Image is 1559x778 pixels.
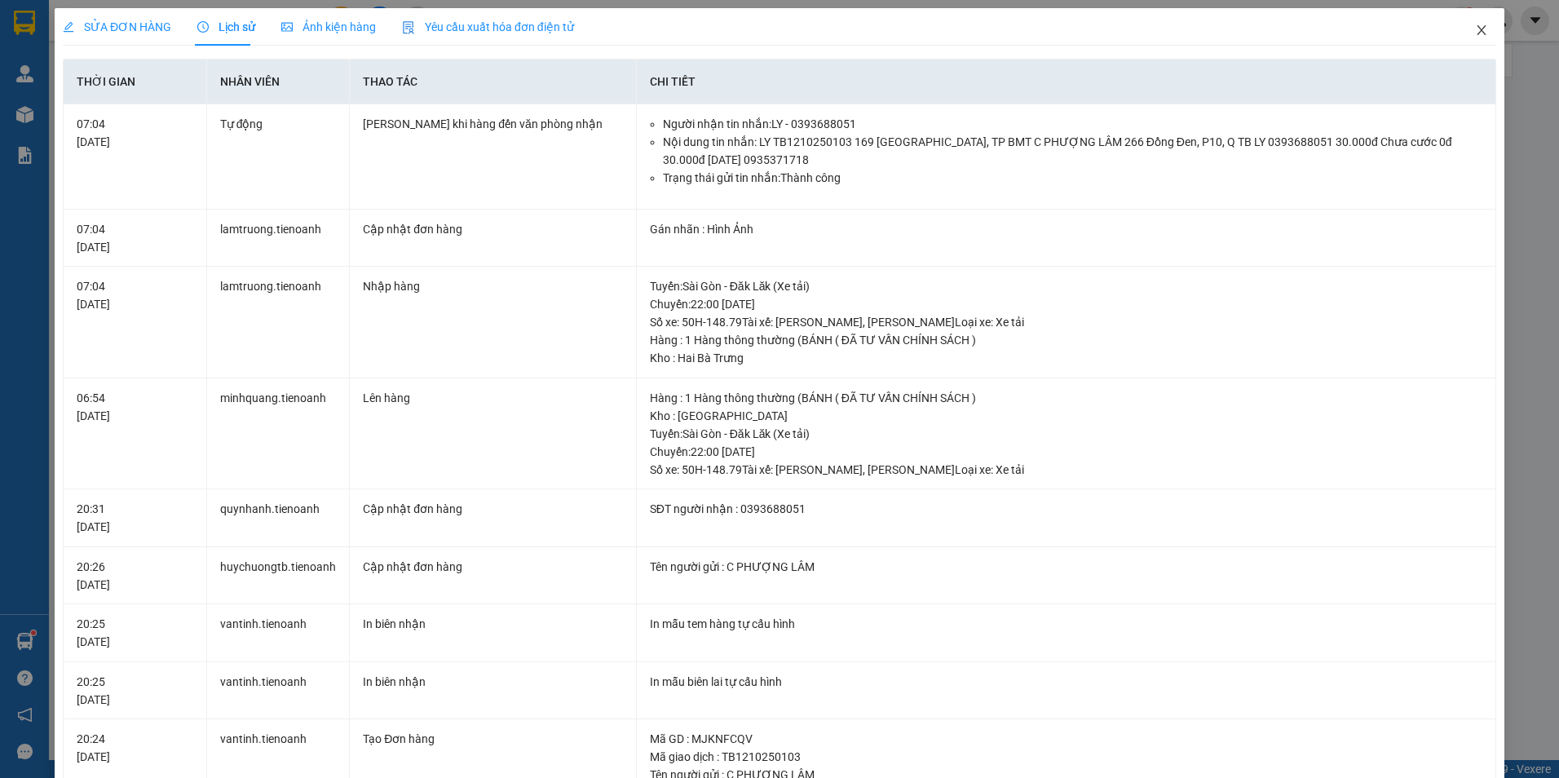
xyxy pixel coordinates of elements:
[77,730,193,766] div: 20:24 [DATE]
[637,60,1496,104] th: Chi tiết
[207,60,351,104] th: Nhân viên
[402,20,574,33] span: Yêu cầu xuất hóa đơn điện tử
[197,20,255,33] span: Lịch sử
[207,104,351,210] td: Tự động
[650,349,1482,367] div: Kho : Hai Bà Trưng
[650,500,1482,518] div: SĐT người nhận : 0393688051
[363,673,622,691] div: In biên nhận
[402,21,415,34] img: icon
[650,277,1482,331] div: Tuyến : Sài Gòn - Đăk Lăk (Xe tải) Chuyến: 22:00 [DATE] Số xe: 50H-148.79 Tài xế: [PERSON_NAME], ...
[1475,24,1488,37] span: close
[77,558,193,594] div: 20:26 [DATE]
[650,331,1482,349] div: Hàng : 1 Hàng thông thường (BÁNH ( ĐÃ TƯ VẤN CHÍNH SÁCH )
[363,115,622,133] div: [PERSON_NAME] khi hàng đến văn phòng nhận
[363,730,622,748] div: Tạo Đơn hàng
[650,220,1482,238] div: Gán nhãn : Hình Ảnh
[363,615,622,633] div: In biên nhận
[207,267,351,378] td: lamtruong.tienoanh
[363,558,622,576] div: Cập nhật đơn hàng
[363,389,622,407] div: Lên hàng
[77,220,193,256] div: 07:04 [DATE]
[281,20,376,33] span: Ảnh kiện hàng
[663,133,1482,169] li: Nội dung tin nhắn: LY TB1210250103 169 [GEOGRAPHIC_DATA], TP BMT C PHƯỢNG LÂM 266 Đồng Đen, P10, ...
[363,277,622,295] div: Nhập hàng
[281,21,293,33] span: picture
[1459,8,1504,54] button: Close
[650,558,1482,576] div: Tên người gửi : C PHƯỢNG LÂM
[207,210,351,267] td: lamtruong.tienoanh
[363,500,622,518] div: Cập nhật đơn hàng
[63,21,74,33] span: edit
[663,169,1482,187] li: Trạng thái gửi tin nhắn: Thành công
[77,615,193,651] div: 20:25 [DATE]
[363,220,622,238] div: Cập nhật đơn hàng
[350,60,636,104] th: Thao tác
[650,730,1482,748] div: Mã GD : MJKNFCQV
[207,662,351,720] td: vantinh.tienoanh
[650,407,1482,425] div: Kho : [GEOGRAPHIC_DATA]
[77,500,193,536] div: 20:31 [DATE]
[77,277,193,313] div: 07:04 [DATE]
[207,378,351,490] td: minhquang.tienoanh
[77,389,193,425] div: 06:54 [DATE]
[207,547,351,605] td: huychuongtb.tienoanh
[650,615,1482,633] div: In mẫu tem hàng tự cấu hình
[64,60,207,104] th: Thời gian
[77,673,193,709] div: 20:25 [DATE]
[650,389,1482,407] div: Hàng : 1 Hàng thông thường (BÁNH ( ĐÃ TƯ VẤN CHÍNH SÁCH )
[77,115,193,151] div: 07:04 [DATE]
[207,604,351,662] td: vantinh.tienoanh
[663,115,1482,133] li: Người nhận tin nhắn: LY - 0393688051
[650,425,1482,479] div: Tuyến : Sài Gòn - Đăk Lăk (Xe tải) Chuyến: 22:00 [DATE] Số xe: 50H-148.79 Tài xế: [PERSON_NAME], ...
[63,20,171,33] span: SỬA ĐƠN HÀNG
[650,748,1482,766] div: Mã giao dịch : TB1210250103
[207,489,351,547] td: quynhanh.tienoanh
[197,21,209,33] span: clock-circle
[650,673,1482,691] div: In mẫu biên lai tự cấu hình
